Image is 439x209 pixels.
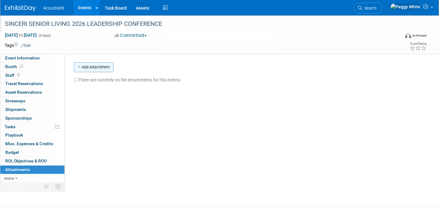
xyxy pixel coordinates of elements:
[364,32,427,41] div: Event Format
[5,158,47,163] span: ROI, Objectives & ROO
[5,42,31,48] td: Tags
[5,167,30,172] span: Attachments
[5,124,15,129] span: Tasks
[5,150,19,155] span: Budget
[18,33,24,38] span: to
[354,3,382,14] a: Search
[0,114,64,122] a: Sponsorships
[0,131,64,139] a: Playbook
[0,54,64,62] a: Event Information
[0,97,64,105] a: Giveaways
[4,176,14,181] span: more
[5,133,23,137] span: Playbook
[74,72,422,83] div: There are currently no file attachments for this events.
[52,182,65,191] td: Toggle Event Tabs
[412,33,427,38] div: In-Person
[21,43,31,48] a: Edit
[390,3,421,10] img: Peggy White
[405,33,411,38] img: Format-Inperson.png
[74,62,113,72] button: Add Attachment
[5,116,32,121] span: Sponsorships
[38,34,51,38] span: (4 days)
[5,90,42,95] span: Asset Reservations
[5,98,25,103] span: Giveaways
[0,140,64,148] a: Misc. Expenses & Credits
[5,141,53,146] span: Misc. Expenses & Credits
[0,88,64,96] a: Asset Reservations
[0,80,64,88] a: Travel Reservations
[0,166,64,174] a: Attachments
[5,107,26,112] span: Shipments
[41,182,52,191] td: Personalize Event Tab Strip
[0,148,64,157] a: Budget
[362,6,376,10] span: Search
[16,73,21,77] span: 1
[410,42,426,45] div: Event Rating
[0,63,64,71] a: Booth
[43,6,64,10] span: Accushield
[0,174,64,182] a: more
[5,64,24,69] span: Booth
[5,32,37,38] span: [DATE] [DATE]
[18,64,24,69] span: Booth not reserved yet
[3,18,391,30] div: SINCERI SENIOR LIVING 2026 LEADERSHIP CONFERENCE
[5,73,21,78] span: Staff
[113,32,149,39] button: Committed
[0,157,64,165] a: ROI, Objectives & ROO
[0,71,64,80] a: Staff1
[5,55,40,60] span: Event Information
[0,105,64,114] a: Shipments
[5,5,36,11] img: ExhibitDay
[5,81,43,86] span: Travel Reservations
[0,123,64,131] a: Tasks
